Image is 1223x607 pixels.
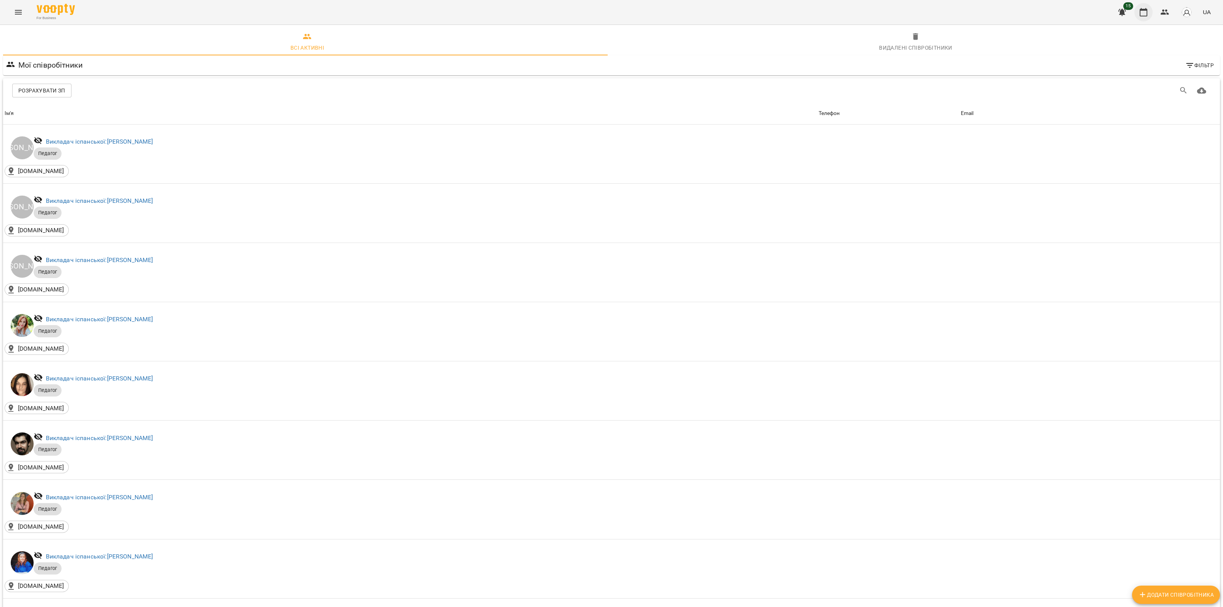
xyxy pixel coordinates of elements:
button: Фільтр [1182,58,1217,72]
span: Телефон [819,109,958,118]
p: [DOMAIN_NAME] [18,344,64,353]
div: SPANISH.ER() [5,224,69,236]
div: Table Toolbar [3,78,1220,103]
img: Гаращенко Марія [11,492,34,515]
span: UA [1203,8,1211,16]
span: Додати співробітника [1138,590,1214,599]
button: Пошук [1174,81,1193,100]
p: [DOMAIN_NAME] [18,522,64,531]
button: Розрахувати ЗП [12,84,71,97]
img: Анна Тимохина [11,314,34,337]
span: Педагог [34,446,62,453]
button: UA [1200,5,1214,19]
p: [DOMAIN_NAME] [18,285,64,294]
div: Sort [961,109,974,118]
img: Деркач Дарина [11,551,34,574]
div: Видалені cпівробітники [879,43,952,52]
span: 15 [1123,2,1133,10]
p: [DOMAIN_NAME] [18,167,64,176]
p: [DOMAIN_NAME] [18,581,64,591]
span: Розрахувати ЗП [18,86,65,95]
button: Додати співробітника [1132,586,1220,604]
button: Завантажити CSV [1192,81,1211,100]
span: Email [961,109,1218,118]
div: [PERSON_NAME] [11,255,34,278]
div: [PERSON_NAME] [11,196,34,219]
div: SPANISH.ER() [5,580,69,592]
img: Волошин Федір [11,432,34,455]
span: Педагог [34,150,62,157]
div: Email [961,109,974,118]
div: SPANISH.ER() [5,343,69,355]
div: [PERSON_NAME] [11,136,34,159]
a: Викладач іспанської:[PERSON_NAME] [46,138,153,145]
span: For Business [37,16,75,21]
p: [DOMAIN_NAME] [18,404,64,413]
img: Voopty Logo [37,4,75,15]
a: Викладач іспанської:[PERSON_NAME] [46,256,153,264]
span: Фільтр [1185,61,1214,70]
div: SPANISH.ER() [5,402,69,414]
a: Викладач іспанської:[PERSON_NAME] [46,375,153,382]
span: Педагог [34,209,62,216]
span: Педагог [34,565,62,572]
p: [DOMAIN_NAME] [18,463,64,472]
div: Sort [5,109,14,118]
span: Педагог [34,328,62,335]
p: [DOMAIN_NAME] [18,226,64,235]
div: SPANISH.ER() [5,165,69,177]
a: Викладач іспанської:[PERSON_NAME] [46,316,153,323]
div: Ім'я [5,109,14,118]
span: Педагог [34,506,62,513]
img: avatar_s.png [1181,7,1192,18]
span: Педагог [34,269,62,275]
h6: Мої співробітники [18,59,83,71]
a: Викладач іспанської:[PERSON_NAME] [46,494,153,501]
div: SPANISH.ER() [5,461,69,473]
span: Педагог [34,387,62,394]
div: SPANISH.ER() [5,521,69,533]
div: SPANISH.ER() [5,283,69,296]
a: Викладач іспанської:[PERSON_NAME] [46,434,153,442]
img: Валерія Теличко [11,373,34,396]
span: Ім'я [5,109,816,118]
div: Всі активні [290,43,324,52]
div: Sort [819,109,840,118]
a: Викладач іспанської:[PERSON_NAME] [46,553,153,560]
a: Викладач іспанської:[PERSON_NAME] [46,197,153,204]
button: Menu [9,3,28,21]
div: Телефон [819,109,840,118]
